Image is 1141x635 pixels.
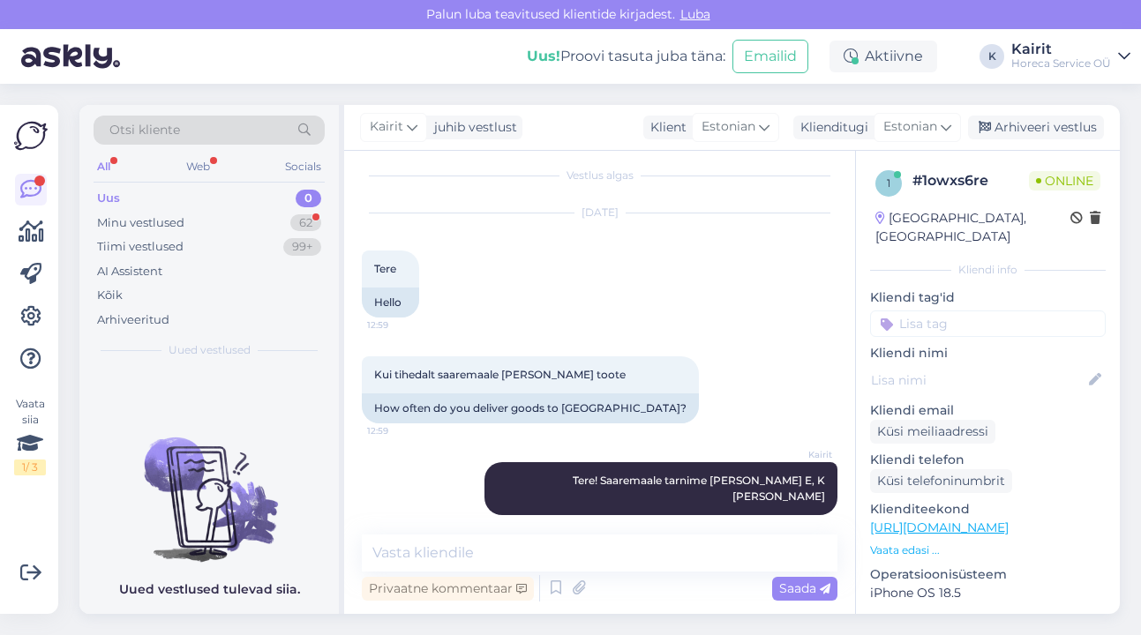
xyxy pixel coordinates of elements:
span: Uued vestlused [169,342,251,358]
p: Kliendi telefon [870,451,1106,469]
input: Lisa nimi [871,370,1085,390]
a: [URL][DOMAIN_NAME] [870,519,1009,535]
span: Tere! Saaremaale tarnime [PERSON_NAME] E, K [PERSON_NAME] [573,474,828,503]
span: Tere [374,262,396,275]
span: Kairit [370,117,403,137]
div: Kõik [97,287,123,304]
div: Web [183,155,214,178]
span: Kairit [766,448,832,461]
div: [DATE] [362,205,837,220]
div: Socials [281,155,325,178]
div: 0 [296,190,321,207]
div: Privaatne kommentaar [362,577,534,601]
span: Otsi kliente [109,121,180,139]
div: Klienditugi [793,118,868,137]
div: Vaata siia [14,396,46,475]
div: # 1owxs6re [912,170,1029,191]
a: KairitHoreca Service OÜ [1011,42,1130,71]
p: Vaata edasi ... [870,542,1106,558]
span: Nähtud ✓ 13:02 [763,516,832,529]
div: Arhiveeritud [97,311,169,329]
div: 99+ [283,238,321,256]
input: Lisa tag [870,310,1106,337]
div: Klient [643,118,687,137]
span: Kui tihedalt saaremaale [PERSON_NAME] toote [374,368,626,381]
div: How often do you deliver goods to [GEOGRAPHIC_DATA]? [362,393,699,423]
div: Küsi meiliaadressi [870,420,995,444]
span: 1 [887,176,890,190]
span: Estonian [883,117,937,137]
span: Online [1029,171,1100,190]
div: All [94,155,114,178]
div: Aktiivne [829,41,937,72]
div: Küsi telefoninumbrit [870,469,1012,493]
div: [GEOGRAPHIC_DATA], [GEOGRAPHIC_DATA] [875,209,1070,246]
span: 12:59 [367,318,433,332]
div: Arhiveeri vestlus [968,116,1104,139]
p: Kliendi nimi [870,344,1106,362]
span: Estonian [702,117,755,137]
span: Saada [779,580,830,596]
div: Tiimi vestlused [97,238,184,256]
div: AI Assistent [97,263,162,280]
p: Kliendi tag'id [870,288,1106,307]
p: Klienditeekond [870,500,1106,519]
div: juhib vestlust [427,118,517,137]
b: Uus! [527,48,560,64]
div: K [980,44,1004,69]
button: Emailid [732,40,808,73]
div: Kairit [1011,42,1111,56]
p: Operatsioonisüsteem [870,565,1106,584]
div: Minu vestlused [97,214,184,232]
div: Proovi tasuta juba täna: [527,46,725,67]
p: Uued vestlused tulevad siia. [119,580,300,599]
div: Hello [362,288,419,317]
div: Uus [97,190,120,207]
p: iPhone OS 18.5 [870,584,1106,602]
div: 62 [290,214,321,232]
div: Horeca Service OÜ [1011,56,1111,71]
div: Kliendi info [870,262,1106,278]
p: Kliendi email [870,401,1106,420]
div: Vestlus algas [362,168,837,183]
img: Askly Logo [14,119,48,153]
span: Luba [675,6,716,22]
span: 12:59 [367,424,433,437]
img: No chats [79,406,339,564]
div: 1 / 3 [14,459,46,475]
p: Brauser [870,609,1106,628]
